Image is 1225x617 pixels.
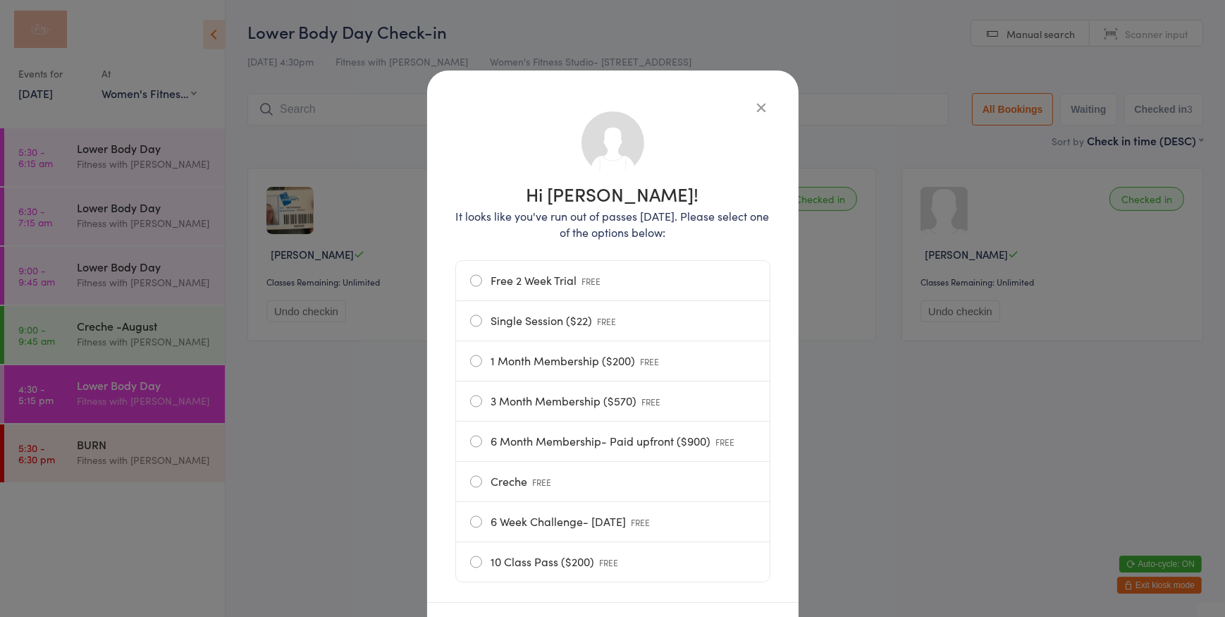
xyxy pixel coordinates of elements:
span: FREE [582,275,601,287]
span: FREE [533,476,552,488]
span: FREE [642,396,661,408]
span: FREE [632,516,651,528]
label: Free 2 Week Trial [470,261,756,300]
span: FREE [641,355,660,367]
h1: Hi [PERSON_NAME]! [455,185,770,203]
label: 3 Month Membership ($570) [470,381,756,421]
span: FREE [600,556,619,568]
img: no_photo.png [580,110,646,176]
label: 1 Month Membership ($200) [470,341,756,381]
label: 10 Class Pass ($200) [470,542,756,582]
label: 6 Month Membership- Paid upfront ($900) [470,422,756,461]
label: Single Session ($22) [470,301,756,341]
span: FREE [716,436,735,448]
label: Creche [470,462,756,501]
span: FREE [598,315,617,327]
label: 6 Week Challenge- [DATE] [470,502,756,542]
p: It looks like you've run out of passes [DATE]. Please select one of the options below: [455,208,770,240]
